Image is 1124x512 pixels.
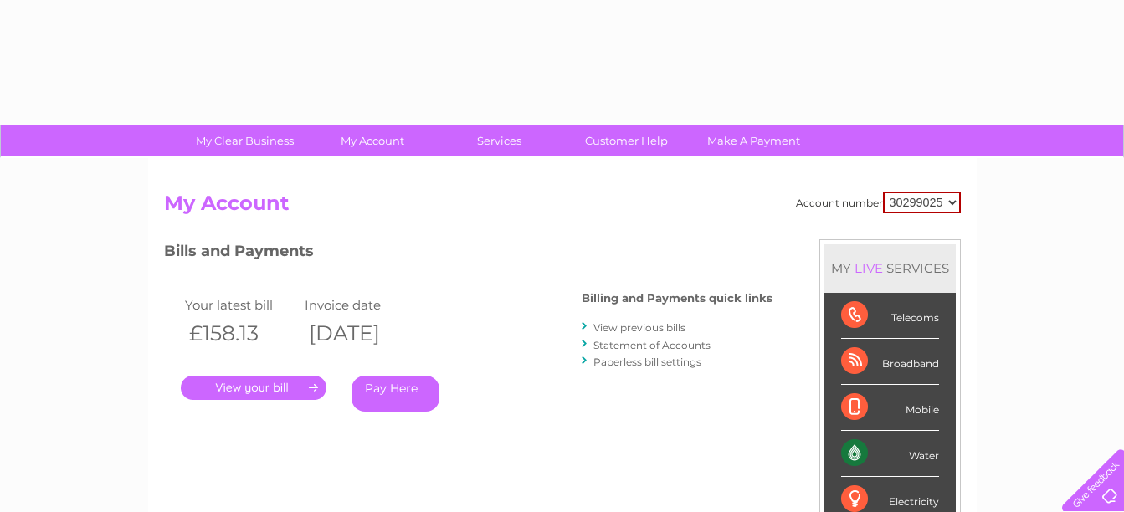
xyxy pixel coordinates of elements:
td: Your latest bill [181,294,301,316]
h3: Bills and Payments [164,239,772,269]
div: Broadband [841,339,939,385]
td: Invoice date [300,294,421,316]
a: View previous bills [593,321,685,334]
div: MY SERVICES [824,244,956,292]
a: My Account [303,125,441,156]
th: [DATE] [300,316,421,351]
th: £158.13 [181,316,301,351]
a: Customer Help [557,125,695,156]
a: Paperless bill settings [593,356,701,368]
a: Services [430,125,568,156]
a: Pay Here [352,376,439,412]
a: My Clear Business [176,125,314,156]
h4: Billing and Payments quick links [582,292,772,305]
div: Water [841,431,939,477]
h2: My Account [164,192,961,223]
div: Mobile [841,385,939,431]
div: Account number [796,192,961,213]
div: Telecoms [841,293,939,339]
div: LIVE [851,260,886,276]
a: . [181,376,326,400]
a: Make A Payment [685,125,823,156]
a: Statement of Accounts [593,339,711,351]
